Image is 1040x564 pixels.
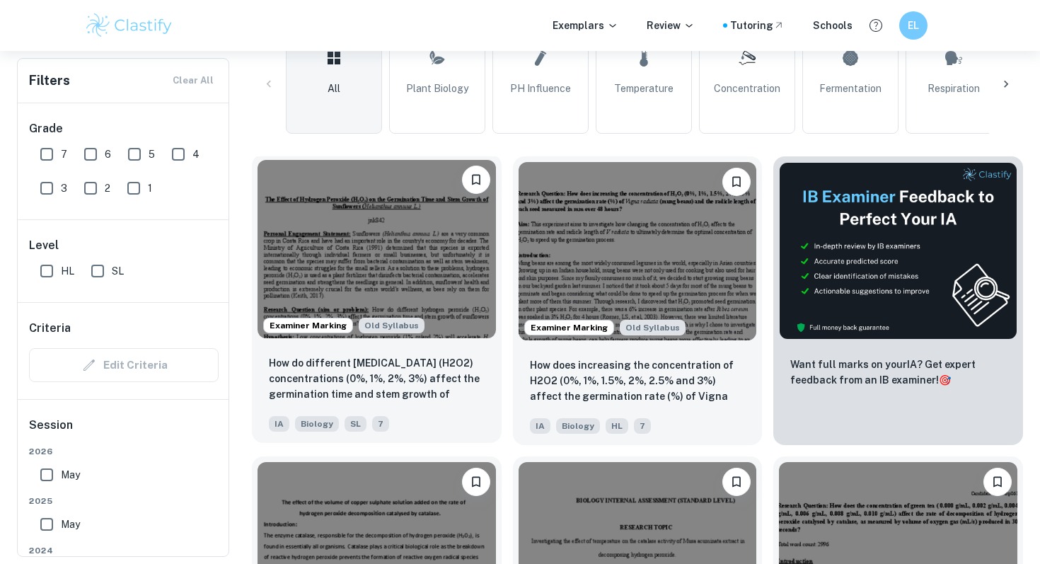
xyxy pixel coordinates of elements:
span: Concentration [714,81,780,96]
a: Schools [813,18,853,33]
span: 2024 [29,544,219,557]
a: ThumbnailWant full marks on yourIA? Get expert feedback from an IB examiner! [773,156,1023,445]
span: Old Syllabus [620,320,686,335]
span: 7 [372,416,389,432]
div: Starting from the May 2025 session, the Biology IA requirements have changed. It's OK to refer to... [359,318,424,333]
span: 3 [61,180,67,196]
span: 4 [192,146,200,162]
p: Review [647,18,695,33]
span: Temperature [614,81,674,96]
span: Biology [556,418,600,434]
span: Examiner Marking [525,321,613,334]
h6: Criteria [29,320,71,337]
span: HL [61,263,74,279]
p: Want full marks on your IA ? Get expert feedback from an IB examiner! [790,357,1006,388]
div: Criteria filters are unavailable when searching by topic [29,348,219,382]
span: 5 [149,146,155,162]
span: 6 [105,146,111,162]
a: Examiner MarkingStarting from the May 2025 session, the Biology IA requirements have changed. It'... [513,156,763,445]
span: May [61,467,80,483]
button: Bookmark [462,468,490,496]
span: IA [530,418,550,434]
span: 7 [61,146,67,162]
button: EL [899,11,928,40]
span: 2025 [29,495,219,507]
span: pH Influence [510,81,571,96]
span: 1 [148,180,152,196]
img: Thumbnail [779,162,1017,340]
span: Respiration [928,81,980,96]
h6: EL [906,18,922,33]
h6: Filters [29,71,70,91]
span: Examiner Marking [264,319,352,332]
span: HL [606,418,628,434]
span: May [61,517,80,532]
span: SL [345,416,366,432]
a: Tutoring [730,18,785,33]
span: Plant Biology [406,81,468,96]
span: Old Syllabus [359,318,424,333]
h6: Level [29,237,219,254]
button: Bookmark [722,168,751,196]
img: Clastify logo [84,11,174,40]
span: Fermentation [819,81,882,96]
span: 2 [105,180,110,196]
button: Help and Feedback [864,13,888,38]
button: Bookmark [722,468,751,496]
p: How does increasing the concentration of H2O2 (0%, 1%, 1.5%, 2%, 2.5% and 3%) affect the germinat... [530,357,746,405]
span: Biology [295,416,339,432]
span: 7 [634,418,651,434]
button: Bookmark [983,468,1012,496]
span: SL [112,263,124,279]
h6: Session [29,417,219,445]
p: Exemplars [553,18,618,33]
p: How do different hydrogen peroxide (H2O2) concentrations (0%, 1%, 2%, 3%) affect the germination ... [269,355,485,403]
div: Starting from the May 2025 session, the Biology IA requirements have changed. It's OK to refer to... [620,320,686,335]
button: Bookmark [462,166,490,194]
h6: Grade [29,120,219,137]
span: IA [269,416,289,432]
a: Examiner MarkingStarting from the May 2025 session, the Biology IA requirements have changed. It'... [252,156,502,445]
img: Biology IA example thumbnail: How do different hydrogen peroxide (H2O2 [258,160,496,338]
span: All [328,81,340,96]
span: 2026 [29,445,219,458]
span: 🎯 [939,374,951,386]
img: Biology IA example thumbnail: How does increasing the concentration of [519,162,757,340]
